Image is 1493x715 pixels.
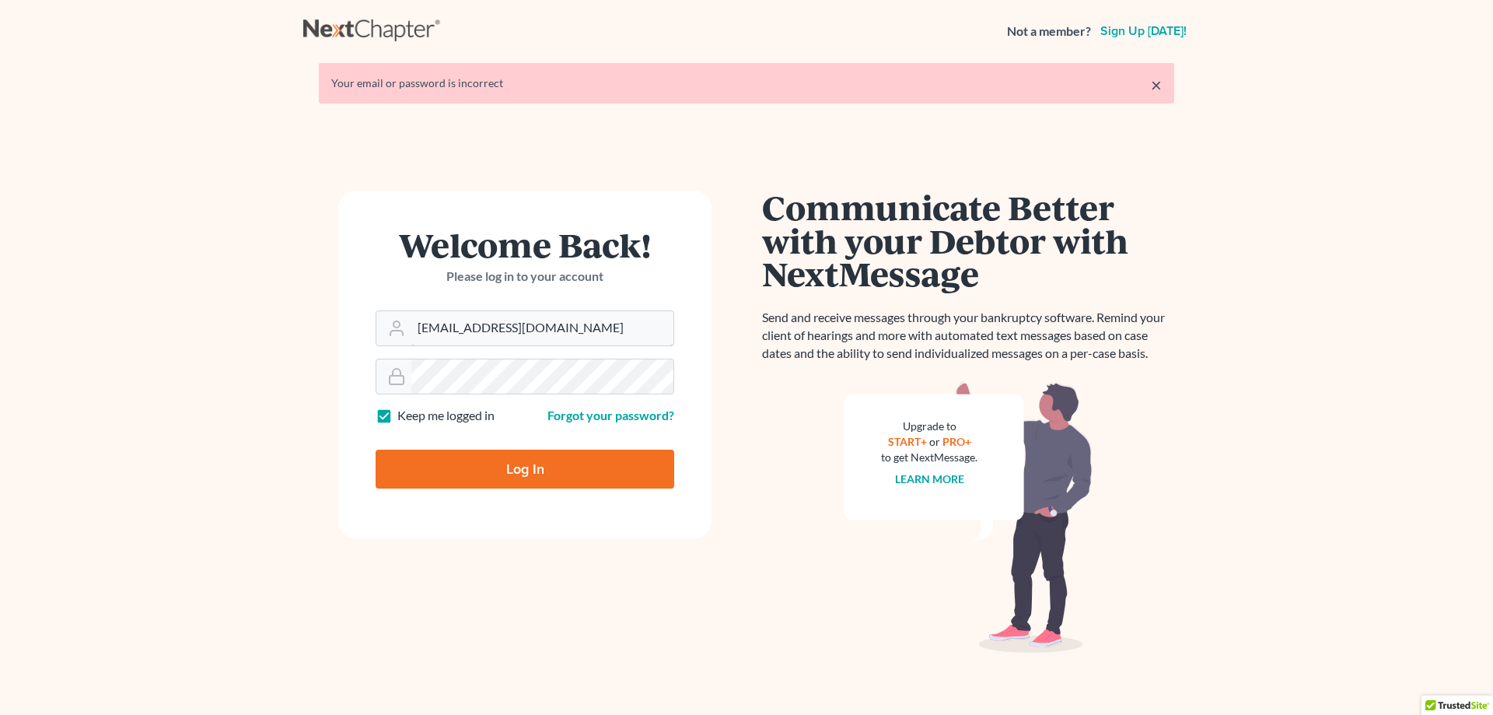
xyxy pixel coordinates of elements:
p: Please log in to your account [376,268,674,286]
input: Email Address [411,311,673,345]
strong: Not a member? [1007,23,1091,40]
div: Your email or password is incorrect [331,75,1162,91]
a: × [1151,75,1162,94]
div: to get NextMessage. [881,450,977,465]
h1: Welcome Back! [376,228,674,261]
p: Send and receive messages through your bankruptcy software. Remind your client of hearings and mo... [762,309,1174,363]
a: Sign up [DATE]! [1097,25,1190,37]
label: Keep me logged in [397,407,495,425]
a: Learn more [895,472,964,485]
a: PRO+ [942,435,971,448]
a: START+ [888,435,927,448]
div: Upgrade to [881,419,977,434]
input: Log In [376,450,674,489]
h1: Communicate Better with your Debtor with NextMessage [762,191,1174,290]
img: nextmessage_bg-59042aed3d76b12b5cd301f8e5b87938c9018125f34e5fa2b7a6b67550977c72.svg [844,381,1093,654]
a: Forgot your password? [547,408,674,422]
span: or [929,435,940,448]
